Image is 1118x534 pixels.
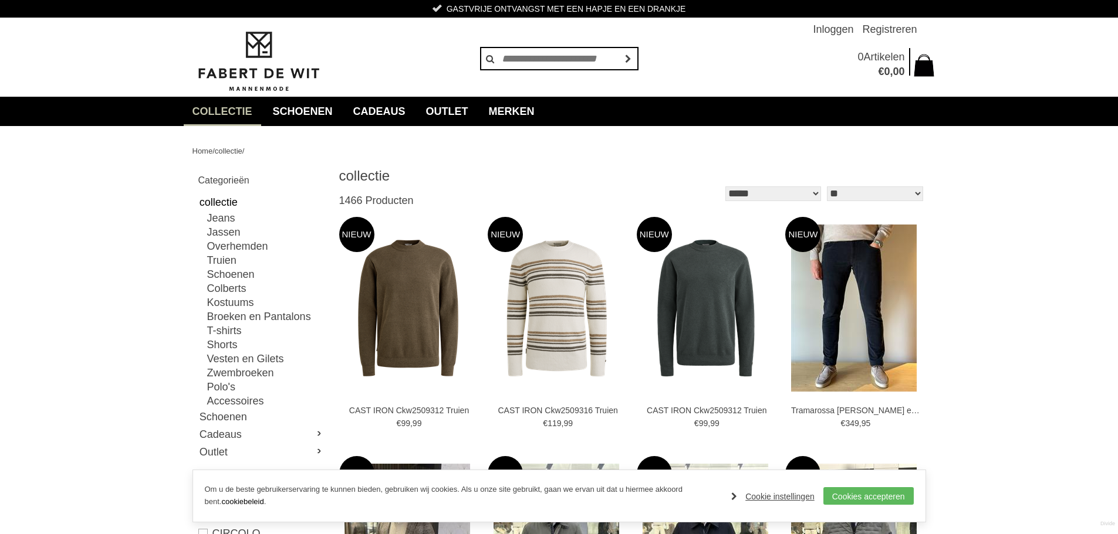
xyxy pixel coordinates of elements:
[642,405,771,416] a: CAST IRON Ckw2509312 Truien
[417,97,477,126] a: Outlet
[192,30,325,93] img: Fabert de Wit
[863,51,904,63] span: Artikelen
[242,147,245,155] span: /
[699,419,708,428] span: 99
[731,488,815,505] a: Cookie instellingen
[207,309,325,324] a: Broeken en Pantalons
[207,324,325,338] a: T-shirts
[207,225,325,239] a: Jassen
[494,405,623,416] a: CAST IRON Ckw2509316 Truien
[221,497,264,506] a: cookiebeleid
[215,147,242,155] a: collectie
[207,380,325,394] a: Polo's
[198,193,325,211] a: collectie
[207,211,325,225] a: Jeans
[207,366,325,380] a: Zwembroeken
[890,66,893,77] span: ,
[488,239,626,377] img: CAST IRON Ckw2509316 Truien
[207,253,325,267] a: Truien
[884,66,890,77] span: 0
[413,419,422,428] span: 99
[813,18,853,41] a: Inloggen
[198,443,325,461] a: Outlet
[397,419,401,428] span: €
[561,419,563,428] span: ,
[710,419,720,428] span: 99
[859,419,862,428] span: ,
[198,408,325,426] a: Schoenen
[694,419,699,428] span: €
[198,426,325,443] a: Cadeaus
[207,338,325,352] a: Shorts
[1100,516,1115,531] a: Divide
[823,487,914,505] a: Cookies accepteren
[264,97,342,126] a: Schoenen
[401,419,410,428] span: 99
[207,295,325,309] a: Kostuums
[791,405,920,416] a: Tramarossa [PERSON_NAME] en Pantalons
[192,147,213,155] a: Home
[207,267,325,281] a: Schoenen
[339,195,414,206] span: 1466 Producten
[845,419,859,428] span: 349
[344,97,414,126] a: Cadeaus
[410,419,413,428] span: ,
[637,239,775,377] img: CAST IRON Ckw2509312 Truien
[548,419,561,428] span: 119
[339,239,477,377] img: CAST IRON Ckw2509312 Truien
[212,147,215,155] span: /
[862,419,871,428] span: 95
[205,484,720,508] p: Om u de beste gebruikerservaring te kunnen bieden, gebruiken wij cookies. Als u onze site gebruik...
[841,419,846,428] span: €
[198,173,325,188] h2: Categorieën
[480,97,543,126] a: Merken
[708,419,710,428] span: ,
[893,66,904,77] span: 00
[207,239,325,253] a: Overhemden
[791,225,917,392] img: Tramarossa Michelangelo Broeken en Pantalons
[339,167,633,185] h1: collectie
[878,66,884,77] span: €
[543,419,548,428] span: €
[862,18,917,41] a: Registreren
[344,405,474,416] a: CAST IRON Ckw2509312 Truien
[184,97,261,126] a: collectie
[207,352,325,366] a: Vesten en Gilets
[207,394,325,408] a: Accessoires
[207,281,325,295] a: Colberts
[857,51,863,63] span: 0
[563,419,573,428] span: 99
